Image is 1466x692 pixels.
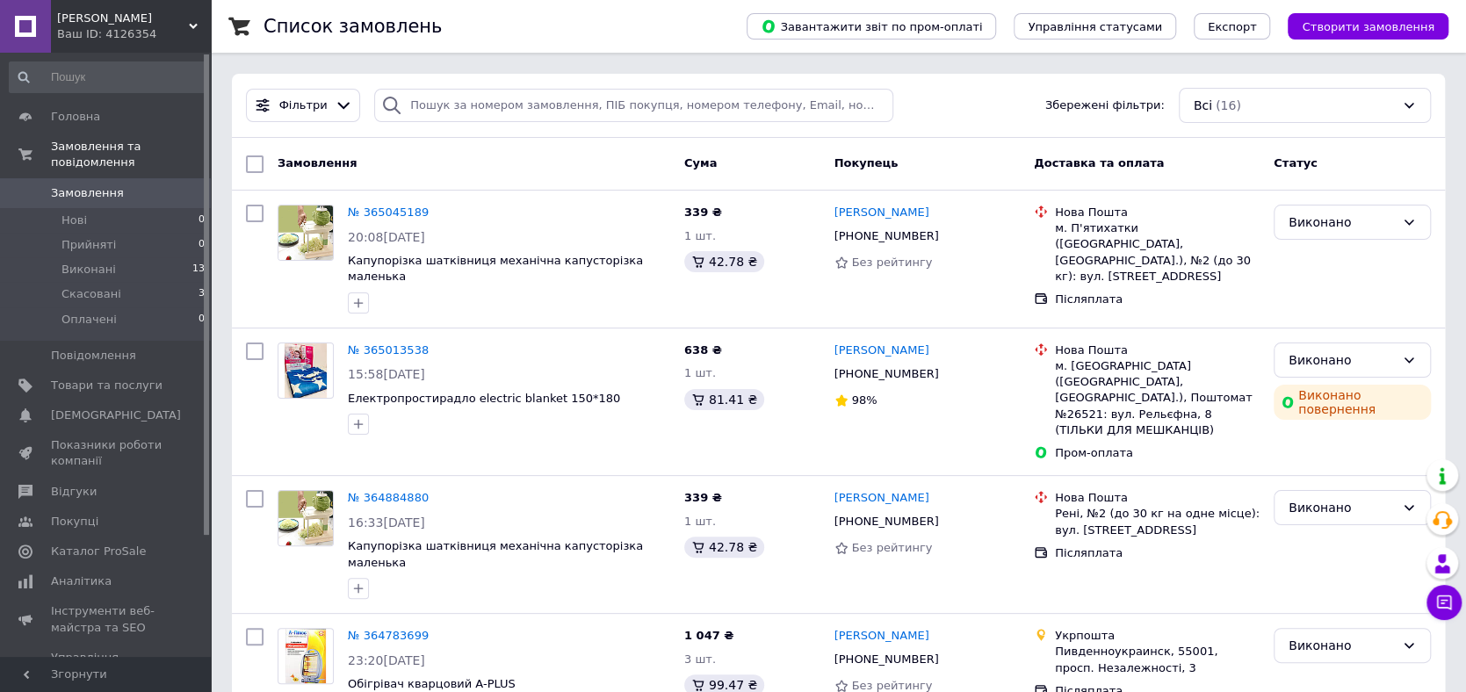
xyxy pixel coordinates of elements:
button: Чат з покупцем [1426,585,1462,620]
a: Фото товару [278,628,334,684]
div: Рені, №2 (до 30 кг на одне місце): вул. [STREET_ADDRESS] [1055,506,1260,537]
span: Показники роботи компанії [51,437,162,469]
span: 16:33[DATE] [348,515,425,530]
span: 23:20[DATE] [348,653,425,667]
span: Відгуки [51,484,97,500]
span: 13 [192,262,205,278]
a: № 365013538 [348,343,429,357]
span: 1 шт. [684,515,716,528]
a: № 364783699 [348,629,429,642]
div: [PHONE_NUMBER] [831,510,942,533]
div: Пром-оплата [1055,445,1260,461]
span: 1 шт. [684,229,716,242]
a: № 364884880 [348,491,429,504]
a: [PERSON_NAME] [834,628,929,645]
span: Експорт [1208,20,1257,33]
div: Виконано [1289,636,1395,655]
span: [DEMOGRAPHIC_DATA] [51,407,181,423]
img: Фото товару [285,629,325,683]
span: Створити замовлення [1302,20,1434,33]
span: Статус [1274,156,1318,169]
div: Укрпошта [1055,628,1260,644]
img: Фото товару [278,491,333,545]
img: Фото товару [285,343,327,398]
span: Замовлення [51,185,124,201]
span: Інструменти веб-майстра та SEO [51,603,162,635]
div: Післяплата [1055,292,1260,307]
div: м. [GEOGRAPHIC_DATA] ([GEOGRAPHIC_DATA], [GEOGRAPHIC_DATA].), Поштомат №26521: вул. Рельєфна, 8 (... [1055,358,1260,438]
span: Головна [51,109,100,125]
span: Скасовані [61,286,121,302]
div: [PHONE_NUMBER] [831,225,942,248]
span: Управління сайтом [51,650,162,681]
div: [PHONE_NUMBER] [831,363,942,386]
span: Доставка та оплата [1034,156,1164,169]
span: Покупці [51,514,98,530]
span: 1 шт. [684,366,716,379]
span: Нові [61,213,87,228]
div: 42.78 ₴ [684,251,764,272]
a: Фото товару [278,490,334,546]
a: Капупорізка шатківниця механічна капусторізка маленька [348,254,643,284]
div: Пивденноукраинск, 55001, просп. Незалежності, 3 [1055,644,1260,675]
span: Завантажити звіт по пром-оплаті [761,18,982,34]
button: Експорт [1194,13,1271,40]
div: Післяплата [1055,545,1260,561]
div: 42.78 ₴ [684,537,764,558]
span: Електропростирадло electric blanket 150*180 [348,392,620,405]
span: Замовлення [278,156,357,169]
span: 638 ₴ [684,343,722,357]
span: Всі [1194,97,1212,114]
span: 0 [199,237,205,253]
span: Збережені фільтри: [1045,97,1165,114]
h1: Список замовлень [264,16,442,37]
span: (16) [1216,98,1241,112]
div: Виконано [1289,213,1395,232]
span: Аналітика [51,573,112,589]
div: [PHONE_NUMBER] [831,648,942,671]
span: LEW [57,11,189,26]
span: Товари та послуги [51,378,162,393]
span: 15:58[DATE] [348,367,425,381]
div: Нова Пошта [1055,490,1260,506]
span: 3 шт. [684,652,716,666]
span: 20:08[DATE] [348,230,425,244]
div: Ваш ID: 4126354 [57,26,211,42]
div: Нова Пошта [1055,342,1260,358]
span: Управління статусами [1028,20,1162,33]
div: Виконано повернення [1274,385,1431,420]
span: 3 [199,286,205,302]
span: Замовлення та повідомлення [51,139,211,170]
a: Створити замовлення [1270,19,1448,32]
a: Обігрівач кварцовий A-PLUS [348,677,516,690]
span: Каталог ProSale [51,544,146,559]
span: Без рейтингу [852,256,933,269]
a: [PERSON_NAME] [834,205,929,221]
div: м. П'ятихатки ([GEOGRAPHIC_DATA], [GEOGRAPHIC_DATA].), №2 (до 30 кг): вул. [STREET_ADDRESS] [1055,220,1260,285]
img: Фото товару [278,205,333,260]
a: № 365045189 [348,205,429,219]
a: Фото товару [278,205,334,261]
span: Фільтри [279,97,328,114]
span: 0 [199,213,205,228]
span: 0 [199,312,205,328]
a: Капупорізка шатківниця механічна капусторізка маленька [348,539,643,569]
button: Завантажити звіт по пром-оплаті [747,13,996,40]
span: Виконані [61,262,116,278]
span: 1 047 ₴ [684,629,733,642]
div: 81.41 ₴ [684,389,764,410]
a: [PERSON_NAME] [834,342,929,359]
a: [PERSON_NAME] [834,490,929,507]
span: Прийняті [61,237,116,253]
span: 339 ₴ [684,491,722,504]
div: Виконано [1289,498,1395,517]
span: Повідомлення [51,348,136,364]
input: Пошук за номером замовлення, ПІБ покупця, номером телефону, Email, номером накладної [374,89,893,123]
span: Cума [684,156,717,169]
div: Виконано [1289,350,1395,370]
button: Управління статусами [1014,13,1176,40]
span: Без рейтингу [852,541,933,554]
